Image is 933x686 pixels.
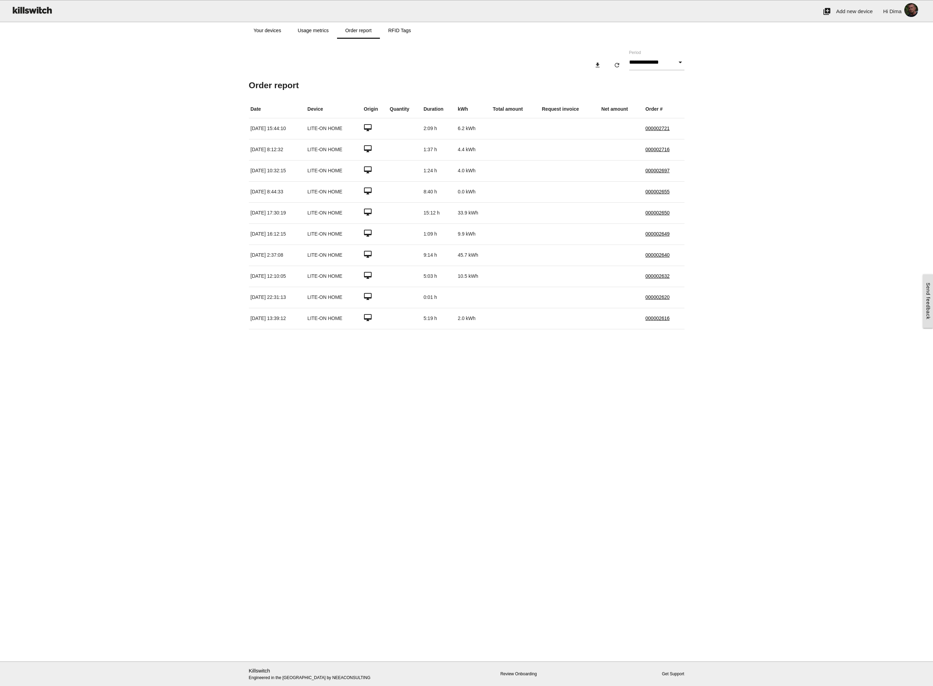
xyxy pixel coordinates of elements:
button: download [589,59,607,71]
i: desktop_mac [364,250,372,258]
a: Usage metrics [289,22,337,39]
td: 0.0 kWh [456,181,491,202]
td: LITE-ON HOME [306,266,362,287]
img: ks-logo-black-160-b.png [10,0,53,20]
td: 2.0 kWh [456,308,491,329]
th: Quantity [388,100,422,118]
td: 1:37 h [422,139,456,160]
label: Period [629,49,641,56]
h5: Order report [249,81,684,90]
td: [DATE] 2:37:08 [249,245,306,266]
i: desktop_mac [364,166,372,174]
td: LITE-ON HOME [306,181,362,202]
p: Engineered in the [GEOGRAPHIC_DATA] by NEEACONSULTING [249,667,390,681]
a: 000002721 [645,126,670,131]
a: 000002650 [645,210,670,216]
td: 9.9 kWh [456,223,491,245]
i: add_to_photos [823,0,831,22]
td: 1:09 h [422,223,456,245]
td: 45.7 kWh [456,245,491,266]
i: desktop_mac [364,271,372,280]
td: [DATE] 10:32:15 [249,160,306,181]
td: [DATE] 22:31:13 [249,287,306,308]
td: 9:14 h [422,245,456,266]
td: 0:01 h [422,287,456,308]
i: download [594,59,601,71]
td: LITE-ON HOME [306,160,362,181]
th: Request invoice [540,100,600,118]
a: 000002640 [645,252,670,258]
th: Duration [422,100,456,118]
td: 10.5 kWh [456,266,491,287]
button: refresh [608,59,626,71]
td: LITE-ON HOME [306,223,362,245]
i: desktop_mac [364,145,372,153]
th: kWh [456,100,491,118]
a: 000002616 [645,315,670,321]
td: LITE-ON HOME [306,308,362,329]
td: [DATE] 15:44:10 [249,118,306,139]
td: [DATE] 8:12:32 [249,139,306,160]
span: Add new device [836,8,873,14]
th: Net amount [600,100,644,118]
td: 2:09 h [422,118,456,139]
a: Review Onboarding [500,671,537,676]
td: LITE-ON HOME [306,287,362,308]
td: 1:24 h [422,160,456,181]
td: LITE-ON HOME [306,118,362,139]
td: [DATE] 17:30:19 [249,202,306,223]
i: desktop_mac [364,208,372,216]
td: LITE-ON HOME [306,139,362,160]
span: Dima [889,8,902,14]
th: Total amount [491,100,540,118]
i: refresh [614,59,621,71]
a: 000002632 [645,273,670,279]
i: desktop_mac [364,292,372,301]
a: 000002620 [645,294,670,300]
a: Killswitch [249,668,270,674]
th: Device [306,100,362,118]
a: Get Support [662,671,684,676]
i: desktop_mac [364,229,372,237]
th: Date [249,100,306,118]
span: Hi [883,8,888,14]
td: LITE-ON HOME [306,245,362,266]
td: 15:12 h [422,202,456,223]
a: Send feedback [923,274,933,328]
td: 8:40 h [422,181,456,202]
td: 5:19 h [422,308,456,329]
th: Order # [644,100,684,118]
i: desktop_mac [364,187,372,195]
img: ACg8ocJlro-m8l2PRHv0Wn7nMlkzknwuxRg7uOoPLD6wZc5zM9M2_daedw=s96-c [902,0,921,20]
a: RFID Tags [380,22,419,39]
a: 000002697 [645,168,670,173]
td: LITE-ON HOME [306,202,362,223]
td: [DATE] 8:44:33 [249,181,306,202]
td: [DATE] 16:12:15 [249,223,306,245]
td: [DATE] 12:10:05 [249,266,306,287]
td: 4.4 kWh [456,139,491,160]
td: [DATE] 13:39:12 [249,308,306,329]
th: Origin [362,100,388,118]
a: 000002649 [645,231,670,237]
td: 5:03 h [422,266,456,287]
i: desktop_mac [364,313,372,322]
a: Order report [337,22,380,39]
a: Your devices [245,22,290,39]
td: 4.0 kWh [456,160,491,181]
i: desktop_mac [364,124,372,132]
a: 000002716 [645,147,670,152]
a: 000002655 [645,189,670,194]
td: 33.9 kWh [456,202,491,223]
td: 6.2 kWh [456,118,491,139]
